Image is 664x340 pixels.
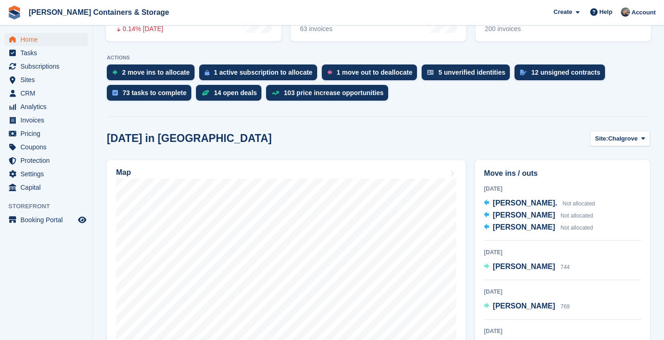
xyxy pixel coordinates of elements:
[590,131,651,146] button: Site: Chalgrove
[5,100,88,113] a: menu
[107,55,650,61] p: ACTIONS
[20,60,76,73] span: Subscriptions
[484,198,595,210] a: [PERSON_NAME]. Not allocated
[5,141,88,154] a: menu
[595,134,608,143] span: Site:
[560,225,593,231] span: Not allocated
[531,69,600,76] div: 12 unsigned contracts
[112,90,118,96] img: task-75834270c22a3079a89374b754ae025e5fb1db73e45f91037f5363f120a921f8.svg
[337,69,412,76] div: 1 move out to deallocate
[631,8,656,17] span: Account
[112,70,117,75] img: move_ins_to_allocate_icon-fdf77a2bb77ea45bf5b3d319d69a93e2d87916cf1d5bf7949dd705db3b84f3ca.svg
[438,69,505,76] div: 5 unverified identities
[493,211,555,219] span: [PERSON_NAME]
[20,141,76,154] span: Coupons
[20,46,76,59] span: Tasks
[77,214,88,225] a: Preview store
[205,70,209,76] img: active_subscription_to_allocate_icon-d502201f5373d7db506a760aba3b589e785aa758c864c3986d89f69b8ff3...
[214,89,257,96] div: 14 open deals
[300,25,369,33] div: 63 invoices
[5,127,88,140] a: menu
[214,69,312,76] div: 1 active subscription to allocate
[20,181,76,194] span: Capital
[5,73,88,86] a: menu
[116,168,131,177] h2: Map
[5,60,88,73] a: menu
[20,33,76,46] span: Home
[327,70,332,75] img: move_outs_to_deallocate_icon-f764333ba52eb49d3ac5e1228854f67142a1ed5810a6f6cc68b1a99e826820c5.svg
[272,91,279,95] img: price_increase_opportunities-93ffe204e8149a01c8c9dc8f82e8f89637d9d84a8eef4429ea346261dce0b2c0.svg
[514,64,610,85] a: 12 unsigned contracts
[322,64,422,85] a: 1 move out to deallocate
[123,89,187,96] div: 73 tasks to complete
[5,87,88,100] a: menu
[284,89,384,96] div: 103 price increase opportunities
[199,64,322,85] a: 1 active subscription to allocate
[5,46,88,59] a: menu
[493,199,557,207] span: [PERSON_NAME].
[427,70,434,75] img: verify_identity-adf6edd0f0f0b5bbfe63781bf79b02c33cf7c696d77639b501bdc392416b5a36.svg
[5,181,88,194] a: menu
[484,168,641,179] h2: Move ins / outs
[484,185,641,193] div: [DATE]
[7,6,21,19] img: stora-icon-8386f47178a22dfd0bd8f6a31ec36ba5ce8667c1dd55bd0f319d3a0aa187defe.svg
[20,127,76,140] span: Pricing
[520,70,527,75] img: contract_signature_icon-13c848040528278c33f63329250d36e43548de30e8caae1d1a13099fd9432cc5.svg
[562,200,595,207] span: Not allocated
[20,154,76,167] span: Protection
[20,213,76,226] span: Booking Portal
[484,301,570,313] a: [PERSON_NAME] 769
[484,288,641,296] div: [DATE]
[5,114,88,127] a: menu
[484,327,641,335] div: [DATE]
[485,25,560,33] div: 200 invoices
[122,69,190,76] div: 2 move ins to allocate
[599,7,612,17] span: Help
[621,7,630,17] img: Adam Greenhalgh
[484,248,641,257] div: [DATE]
[484,222,593,234] a: [PERSON_NAME] Not allocated
[484,210,593,222] a: [PERSON_NAME] Not allocated
[266,85,393,105] a: 103 price increase opportunities
[107,85,196,105] a: 73 tasks to complete
[20,114,76,127] span: Invoices
[20,100,76,113] span: Analytics
[560,303,570,310] span: 769
[196,85,267,105] a: 14 open deals
[20,167,76,180] span: Settings
[5,167,88,180] a: menu
[107,64,199,85] a: 2 move ins to allocate
[5,213,88,226] a: menu
[484,261,570,273] a: [PERSON_NAME] 744
[20,87,76,100] span: CRM
[107,132,272,145] h2: [DATE] in [GEOGRAPHIC_DATA]
[115,25,166,33] div: 0.14% [DATE]
[5,154,88,167] a: menu
[8,202,92,211] span: Storefront
[20,73,76,86] span: Sites
[493,263,555,270] span: [PERSON_NAME]
[493,223,555,231] span: [PERSON_NAME]
[5,33,88,46] a: menu
[422,64,514,85] a: 5 unverified identities
[553,7,572,17] span: Create
[202,90,209,96] img: deal-1b604bf984904fb50ccaf53a9ad4b4a5d6e5aea283cecdc64d6e3604feb123c2.svg
[25,5,173,20] a: [PERSON_NAME] Containers & Storage
[493,302,555,310] span: [PERSON_NAME]
[608,134,638,143] span: Chalgrove
[560,212,593,219] span: Not allocated
[560,264,570,270] span: 744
